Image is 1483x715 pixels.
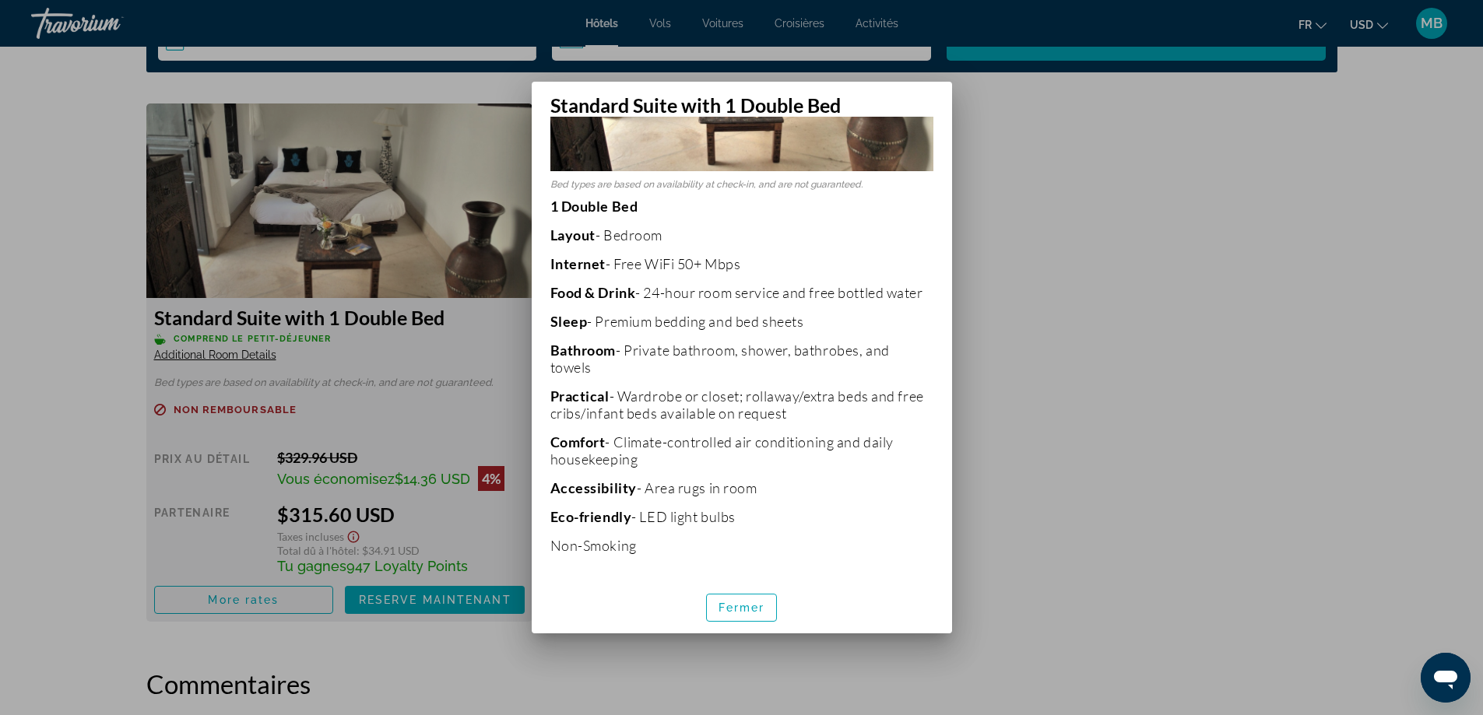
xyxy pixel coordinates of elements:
p: - Climate-controlled air conditioning and daily housekeeping [550,433,933,468]
b: Layout [550,226,596,244]
button: Fermer [706,594,778,622]
b: Bathroom [550,342,617,359]
p: - Bedroom [550,226,933,244]
b: Internet [550,255,606,272]
span: Fermer [719,601,765,614]
strong: 1 Double Bed [550,198,638,215]
p: - Private bathroom, shower, bathrobes, and towels [550,342,933,376]
h2: Standard Suite with 1 Double Bed [532,82,952,117]
b: Eco-friendly [550,508,632,525]
b: Sleep [550,313,588,330]
p: - Wardrobe or closet; rollaway/extra beds and free cribs/infant beds available on request [550,387,933,422]
b: Food & Drink [550,284,636,301]
b: Accessibility [550,479,637,496]
b: Comfort [550,433,606,450]
p: - 24-hour room service and free bottled water [550,284,933,301]
b: Practical [550,387,610,405]
p: - Area rugs in room [550,479,933,496]
p: Bed types are based on availability at check-in, and are not guaranteed. [550,179,933,190]
p: Non-Smoking [550,537,933,554]
p: - Premium bedding and bed sheets [550,313,933,330]
iframe: Bouton de lancement de la fenêtre de messagerie [1421,653,1471,703]
p: - LED light bulbs [550,508,933,525]
p: - Free WiFi 50+ Mbps [550,255,933,272]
